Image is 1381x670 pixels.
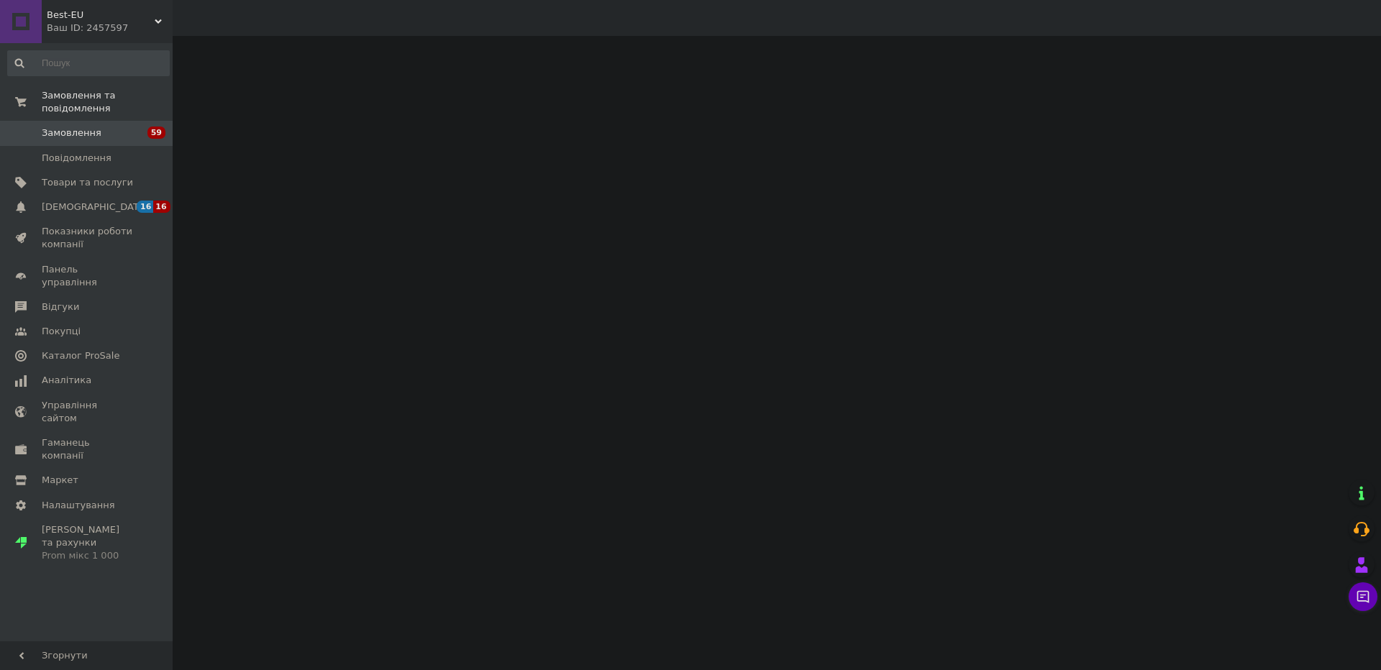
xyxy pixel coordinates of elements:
[42,436,133,462] span: Гаманець компанії
[42,374,91,387] span: Аналітика
[42,499,115,512] span: Налаштування
[42,349,119,362] span: Каталог ProSale
[42,325,81,338] span: Покупці
[42,523,133,563] span: [PERSON_NAME] та рахунки
[42,225,133,251] span: Показники роботи компанії
[137,201,153,213] span: 16
[42,89,173,115] span: Замовлення та повідомлення
[7,50,170,76] input: Пошук
[42,399,133,425] span: Управління сайтом
[42,201,148,214] span: [DEMOGRAPHIC_DATA]
[42,152,111,165] span: Повідомлення
[42,263,133,289] span: Панель управління
[47,22,173,35] div: Ваш ID: 2457597
[42,549,133,562] div: Prom мікс 1 000
[1349,582,1377,611] button: Чат з покупцем
[147,127,165,139] span: 59
[42,300,79,313] span: Відгуки
[47,9,155,22] span: Best-EU
[42,474,78,487] span: Маркет
[42,176,133,189] span: Товари та послуги
[42,127,101,139] span: Замовлення
[153,201,170,213] span: 16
